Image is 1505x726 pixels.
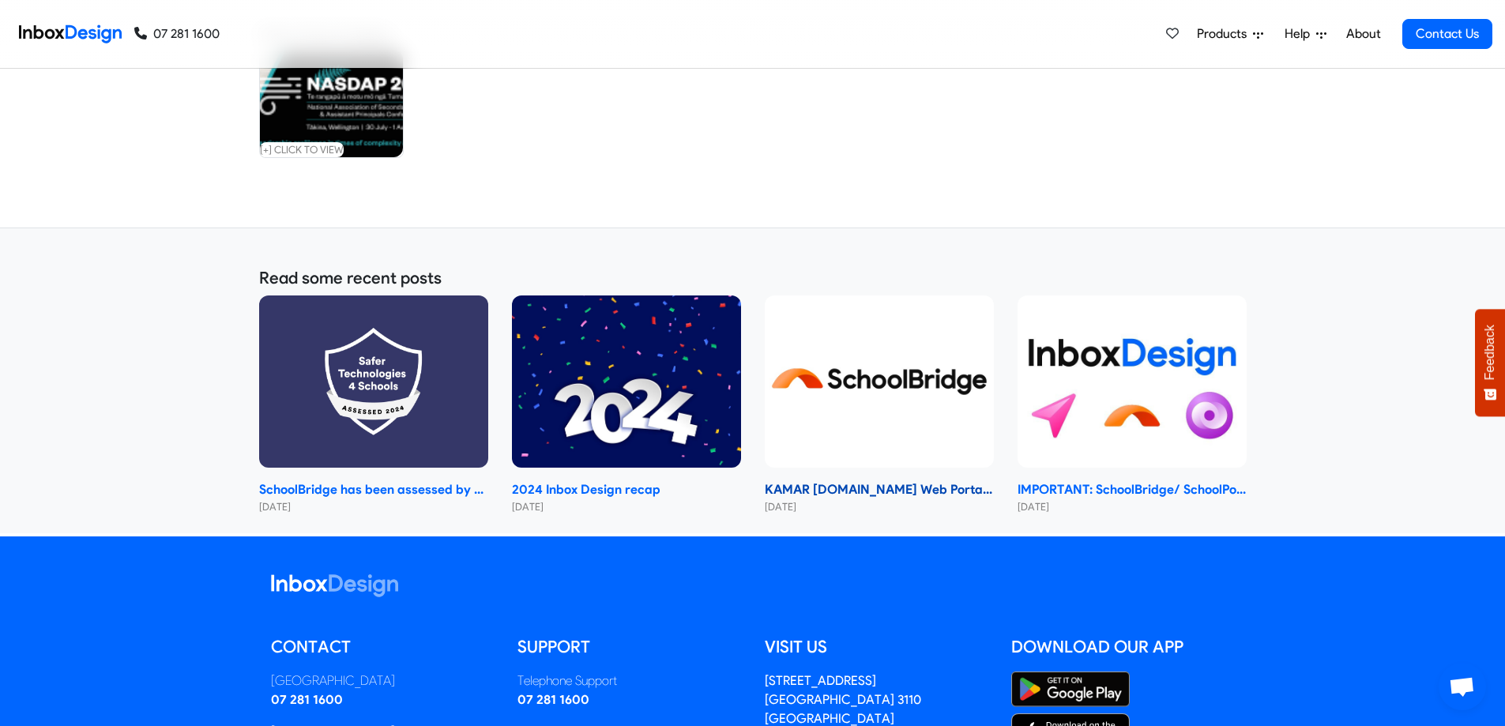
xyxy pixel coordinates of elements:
img: IMPORTANT: SchoolBridge/ SchoolPoint Data- Sharing Information- NEW 2024 [1018,295,1247,468]
img: Google Play Store [1011,671,1130,707]
small: [DATE] [259,499,488,514]
a: SchoolBridge has been assessed by Safer Technologies 4 Schools (ST4S) SchoolBridge has been asses... [259,295,488,514]
strong: 2024 Inbox Design recap [512,480,741,499]
span: Help [1285,24,1316,43]
h5: Read some recent posts [259,266,1247,290]
a: 2025 Nasdap Conference Banner Cropped [+] click to view [259,49,404,158]
small: [DATE] [512,499,741,514]
strong: KAMAR [DOMAIN_NAME] Web Portal 2024 Changeover [765,480,994,499]
img: 2024 Inbox Design recap [512,295,741,468]
h5: Contact [271,635,495,659]
h5: Support [517,635,741,659]
strong: SchoolBridge has been assessed by Safer Technologies 4 Schools (ST4S) [259,480,488,499]
a: About [1341,18,1385,50]
small: [DATE] [1018,499,1247,514]
button: Feedback - Show survey [1475,309,1505,416]
a: KAMAR school.kiwi Web Portal 2024 Changeover KAMAR [DOMAIN_NAME] Web Portal 2024 Changeover [DATE] [765,295,994,514]
a: IMPORTANT: SchoolBridge/ SchoolPoint Data- Sharing Information- NEW 2024 IMPORTANT: SchoolBridge/... [1018,295,1247,514]
div: [GEOGRAPHIC_DATA] [271,671,495,690]
a: Open chat [1439,663,1486,710]
a: Help [1278,18,1333,50]
a: 2024 Inbox Design recap 2024 Inbox Design recap [DATE] [512,295,741,514]
a: 07 281 1600 [134,24,220,43]
img: KAMAR school.kiwi Web Portal 2024 Changeover [765,295,994,468]
span: Products [1197,24,1253,43]
h5: Visit us [765,635,988,659]
small: [+] click to view [260,142,344,157]
a: 07 281 1600 [517,692,589,707]
strong: IMPORTANT: SchoolBridge/ SchoolPoint Data- Sharing Information- NEW 2024 [1018,480,1247,499]
small: [DATE] [765,499,994,514]
img: SchoolBridge has been assessed by Safer Technologies 4 Schools (ST4S) [259,295,488,468]
a: Contact Us [1402,19,1492,49]
img: 2025 Nasdap Conference Banner Cropped [260,50,403,157]
a: Products [1191,18,1270,50]
h5: Download our App [1011,635,1235,659]
a: 07 281 1600 [271,692,343,707]
span: Feedback [1483,325,1497,380]
img: logo_inboxdesign_white.svg [271,574,398,597]
div: Telephone Support [517,671,741,690]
